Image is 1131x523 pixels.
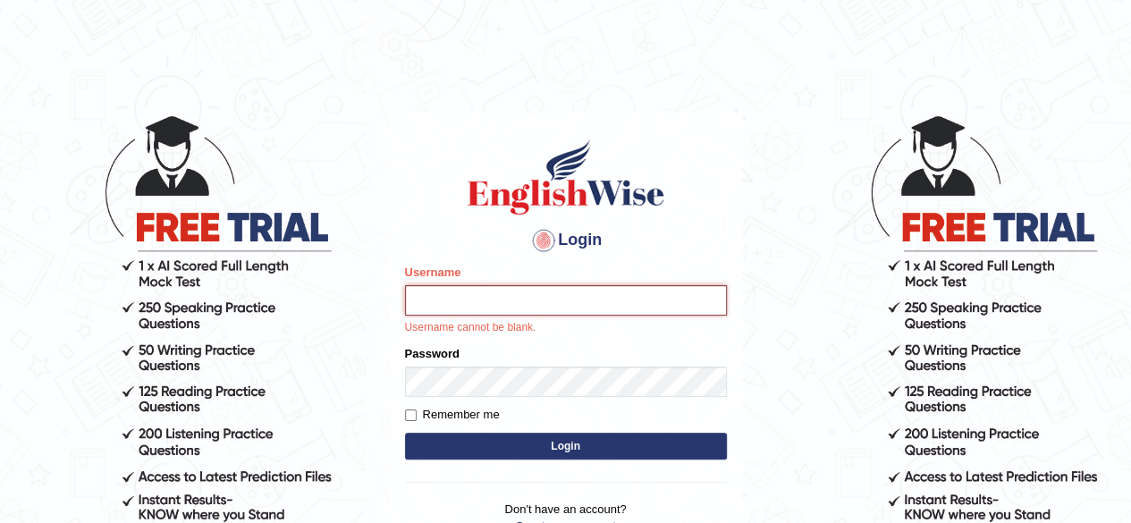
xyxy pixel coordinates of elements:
p: Username cannot be blank. [405,320,727,336]
label: Username [405,264,461,281]
input: Remember me [405,409,417,421]
label: Remember me [405,406,500,424]
h4: Login [405,226,727,255]
label: Password [405,345,460,362]
button: Login [405,433,727,460]
img: Logo of English Wise sign in for intelligent practice with AI [464,137,668,217]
